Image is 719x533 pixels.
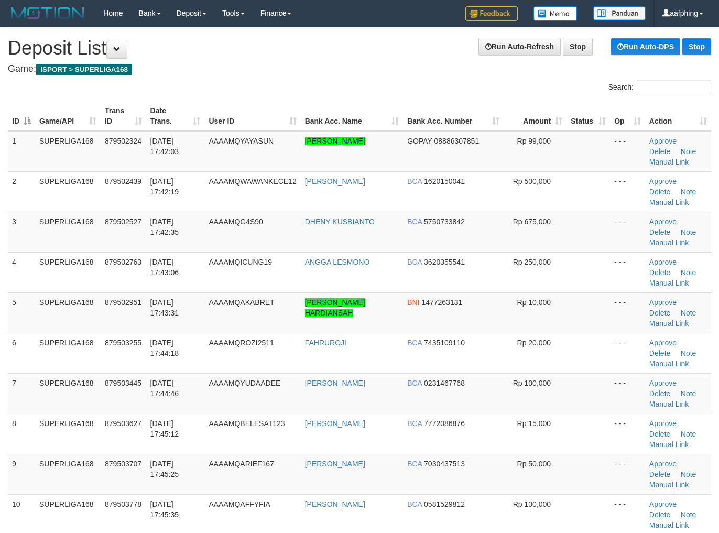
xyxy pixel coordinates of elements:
[611,38,680,55] a: Run Auto-DPS
[681,228,696,236] a: Note
[645,101,711,131] th: Action: activate to sort column ascending
[150,137,179,156] span: [DATE] 17:42:03
[8,333,35,373] td: 6
[593,6,646,20] img: panduan.png
[35,454,101,494] td: SUPERLIGA168
[424,258,465,266] span: Copy 3620355541 to clipboard
[681,188,696,196] a: Note
[407,339,422,347] span: BCA
[681,389,696,398] a: Note
[649,228,670,236] a: Delete
[513,258,551,266] span: Rp 250,000
[35,252,101,292] td: SUPERLIGA168
[407,137,432,145] span: GOPAY
[150,339,179,357] span: [DATE] 17:44:18
[681,309,696,317] a: Note
[407,258,422,266] span: BCA
[105,217,141,226] span: 879502527
[8,252,35,292] td: 4
[649,279,689,287] a: Manual Link
[150,177,179,196] span: [DATE] 17:42:19
[8,414,35,454] td: 8
[682,38,711,55] a: Stop
[403,101,504,131] th: Bank Acc. Number: activate to sort column ascending
[649,470,670,478] a: Delete
[35,292,101,333] td: SUPERLIGA168
[465,6,518,21] img: Feedback.jpg
[35,171,101,212] td: SUPERLIGA168
[424,460,465,468] span: Copy 7030437513 to clipboard
[305,500,365,508] a: [PERSON_NAME]
[513,379,551,387] span: Rp 100,000
[105,339,141,347] span: 879503255
[649,238,689,247] a: Manual Link
[209,177,296,186] span: AAAAMQWAWANKECE12
[649,298,677,307] a: Approve
[610,414,645,454] td: - - -
[513,500,551,508] span: Rp 100,000
[35,101,101,131] th: Game/API: activate to sort column ascending
[649,198,689,206] a: Manual Link
[637,80,711,95] input: Search:
[610,292,645,333] td: - - -
[150,379,179,398] span: [DATE] 17:44:46
[209,298,274,307] span: AAAAMQAKABRET
[35,212,101,252] td: SUPERLIGA168
[8,131,35,172] td: 1
[649,188,670,196] a: Delete
[305,137,365,145] a: [PERSON_NAME]
[424,500,465,508] span: Copy 0581529812 to clipboard
[209,217,263,226] span: AAAAMQG4S90
[209,339,274,347] span: AAAAMQROZI2511
[407,460,422,468] span: BCA
[649,521,689,529] a: Manual Link
[35,373,101,414] td: SUPERLIGA168
[209,460,274,468] span: AAAAMQARIEF167
[305,298,365,317] a: [PERSON_NAME] HARDIANSAH
[610,454,645,494] td: - - -
[610,171,645,212] td: - - -
[209,137,274,145] span: AAAAMQYAYASUN
[649,177,677,186] a: Approve
[610,373,645,414] td: - - -
[105,419,141,428] span: 879503627
[407,500,422,508] span: BCA
[649,268,670,277] a: Delete
[517,339,551,347] span: Rp 20,000
[150,460,179,478] span: [DATE] 17:45:25
[649,379,677,387] a: Approve
[407,217,422,226] span: BCA
[649,309,670,317] a: Delete
[8,292,35,333] td: 5
[517,419,551,428] span: Rp 15,000
[105,137,141,145] span: 879502324
[610,252,645,292] td: - - -
[105,177,141,186] span: 879502439
[209,419,285,428] span: AAAAMQBELESAT123
[533,6,578,21] img: Button%20Memo.svg
[649,349,670,357] a: Delete
[35,131,101,172] td: SUPERLIGA168
[649,389,670,398] a: Delete
[681,430,696,438] a: Note
[8,38,711,59] h1: Deposit List
[649,440,689,449] a: Manual Link
[209,500,270,508] span: AAAAMQAFFYFIA
[8,171,35,212] td: 2
[434,137,480,145] span: Copy 08886307851 to clipboard
[305,460,365,468] a: [PERSON_NAME]
[35,414,101,454] td: SUPERLIGA168
[35,333,101,373] td: SUPERLIGA168
[513,177,551,186] span: Rp 500,000
[649,481,689,489] a: Manual Link
[681,147,696,156] a: Note
[105,460,141,468] span: 879503707
[305,258,370,266] a: ANGGA LESMONO
[105,500,141,508] span: 879503778
[150,258,179,277] span: [DATE] 17:43:06
[681,349,696,357] a: Note
[421,298,462,307] span: Copy 1477263131 to clipboard
[567,101,610,131] th: Status: activate to sort column ascending
[608,80,711,95] label: Search:
[150,500,179,519] span: [DATE] 17:45:35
